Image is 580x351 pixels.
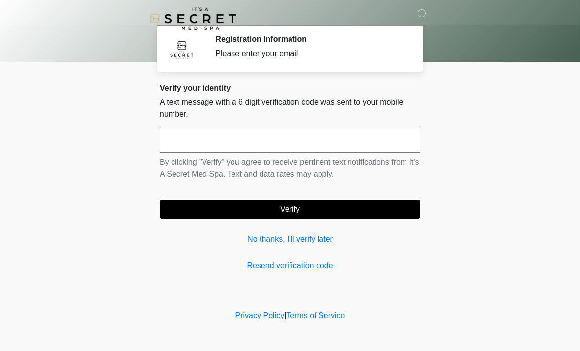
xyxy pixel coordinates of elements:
[160,83,420,93] h2: Verify your identity
[167,34,197,64] img: Agent Avatar
[215,48,406,60] div: Please enter your email
[150,7,236,30] img: It's A Secret Med Spa Logo
[215,34,406,44] h2: Registration Information
[286,311,345,319] a: Terms of Service
[160,233,420,245] a: No thanks, I'll verify later
[160,157,420,180] p: By clicking "Verify" you agree to receive pertinent text notifications from It's A Secret Med Spa...
[160,200,420,219] button: Verify
[160,260,420,272] a: Resend verification code
[160,96,420,120] p: A text message with a 6 digit verification code was sent to your mobile number.
[235,311,285,319] a: Privacy Policy
[284,311,286,319] a: |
